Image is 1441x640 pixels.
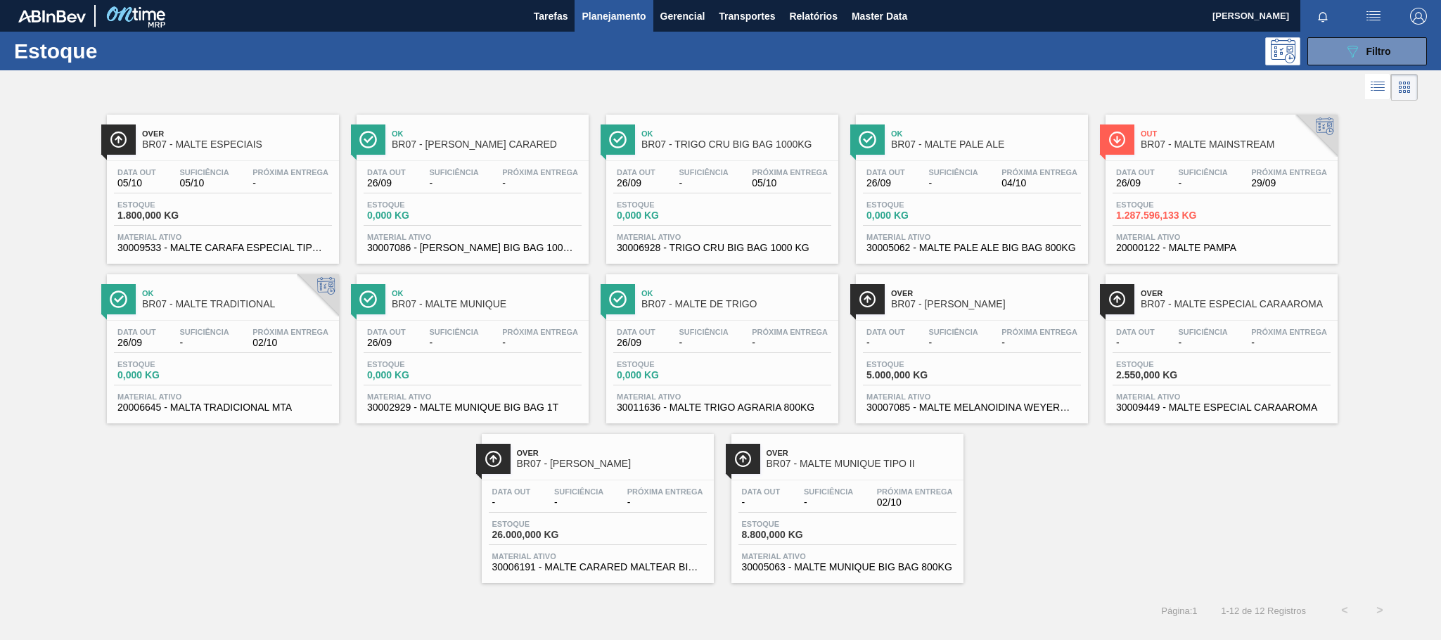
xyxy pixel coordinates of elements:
span: Ok [392,129,582,138]
span: - [742,497,781,508]
span: Data out [617,328,655,336]
span: 26/09 [367,178,406,188]
a: ÍconeOkBR07 - MALTE TRADITIONALData out26/09Suficiência-Próxima Entrega02/10Estoque0,000 KGMateri... [96,264,346,423]
span: Transportes [719,8,775,25]
img: TNhmsLtSVTkK8tSr43FrP2fwEKptu5GPRR3wAAAABJRU5ErkJggg== [18,10,86,23]
img: Ícone [1108,131,1126,148]
img: Ícone [734,450,752,468]
span: Material ativo [492,552,703,561]
span: Data out [117,168,156,177]
span: Material ativo [742,552,953,561]
span: 05/10 [179,178,229,188]
span: Material ativo [866,233,1077,241]
span: Próxima Entrega [502,168,578,177]
span: BR07 - MALTE MELANOIDINA [891,299,1081,309]
a: ÍconeOverBR07 - MALTE ESPECIAL CARAAROMAData out-Suficiência-Próxima Entrega-Estoque2.550,000 KGM... [1095,264,1345,423]
span: Material ativo [367,233,578,241]
span: Estoque [742,520,840,528]
span: Data out [367,328,406,336]
span: 26/09 [367,338,406,348]
span: 30009449 - MALTE ESPECIAL CARAAROMA [1116,402,1327,413]
span: Próxima Entrega [627,487,703,496]
span: Filtro [1366,46,1391,57]
span: Próxima Entrega [877,487,953,496]
div: Visão em Lista [1365,74,1391,101]
span: - [554,497,603,508]
span: BR07 - MALTE ESPECIAL CARAAROMA [1141,299,1331,309]
span: Suficiência [179,168,229,177]
span: Material ativo [617,233,828,241]
img: Logout [1410,8,1427,25]
span: Suficiência [679,168,728,177]
span: Over [517,449,707,457]
span: Estoque [367,360,466,369]
span: Ok [891,129,1081,138]
span: 30011636 - MALTE TRIGO AGRARIA 800KG [617,402,828,413]
span: 26/09 [866,178,905,188]
span: 5.000,000 KG [866,370,965,380]
span: - [928,338,978,348]
span: - [1251,338,1327,348]
span: 20006645 - MALTA TRADICIONAL MTA [117,402,328,413]
span: Ok [641,129,831,138]
span: Over [1141,289,1331,297]
span: 1.287.596,133 KG [1116,210,1215,221]
img: Ícone [1108,290,1126,308]
span: Suficiência [1178,168,1227,177]
span: Estoque [617,360,715,369]
span: 05/10 [117,178,156,188]
span: 26/09 [617,178,655,188]
a: ÍconeOkBR07 - MALTE PALE ALEData out26/09Suficiência-Próxima Entrega04/10Estoque0,000 KGMaterial ... [845,104,1095,264]
span: Estoque [492,520,591,528]
span: Material ativo [1116,392,1327,401]
span: Suficiência [554,487,603,496]
span: - [502,338,578,348]
span: BR07 - MALTE PALE ALE [891,139,1081,150]
span: Material ativo [117,392,328,401]
span: Data out [742,487,781,496]
span: 0,000 KG [617,210,715,221]
span: Data out [492,487,531,496]
span: Suficiência [804,487,853,496]
span: 20000122 - MALTE PAMPA [1116,243,1327,253]
span: - [679,178,728,188]
span: Data out [1116,328,1155,336]
span: Próxima Entrega [1251,168,1327,177]
button: < [1327,593,1362,628]
span: BR07 - MALTE MUNIQUE TIPO II [767,459,956,469]
span: 30002929 - MALTE MUNIQUE BIG BAG 1T [367,402,578,413]
img: Ícone [110,131,127,148]
span: Estoque [866,200,965,209]
span: Tarefas [534,8,568,25]
span: 02/10 [877,497,953,508]
span: Over [891,289,1081,297]
span: BR07 - MALTE MAINSTREAM [1141,139,1331,150]
span: 0,000 KG [617,370,715,380]
span: Estoque [117,200,216,209]
img: Ícone [609,290,627,308]
a: ÍconeOkBR07 - TRIGO CRU BIG BAG 1000KGData out26/09Suficiência-Próxima Entrega05/10Estoque0,000 K... [596,104,845,264]
span: Material ativo [866,392,1077,401]
img: Ícone [609,131,627,148]
span: 30005063 - MALTE MUNIQUE BIG BAG 800KG [742,562,953,572]
span: Material ativo [367,392,578,401]
img: Ícone [485,450,502,468]
span: Estoque [117,360,216,369]
span: 0,000 KG [367,370,466,380]
span: 8.800,000 KG [742,530,840,540]
span: 2.550,000 KG [1116,370,1215,380]
span: BR07 - MALTE CARARED [517,459,707,469]
button: Filtro [1307,37,1427,65]
span: 26/09 [117,338,156,348]
span: Próxima Entrega [1001,328,1077,336]
span: Suficiência [679,328,728,336]
span: Próxima Entrega [502,328,578,336]
img: Ícone [859,290,876,308]
a: ÍconeOkBR07 - [PERSON_NAME] CARAREDData out26/09Suficiência-Próxima Entrega-Estoque0,000 KGMateri... [346,104,596,264]
span: Gerencial [660,8,705,25]
span: 30007086 - MALTE CARARED WEYERMANN BIG BAG 1000 KG [367,243,578,253]
a: ÍconeOutBR07 - MALTE MAINSTREAMData out26/09Suficiência-Próxima Entrega29/09Estoque1.287.596,133 ... [1095,104,1345,264]
span: Próxima Entrega [752,328,828,336]
span: Suficiência [429,168,478,177]
span: 30007085 - MALTE MELANOIDINA WEYERMANN BIGBAG1000KG [866,402,1077,413]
